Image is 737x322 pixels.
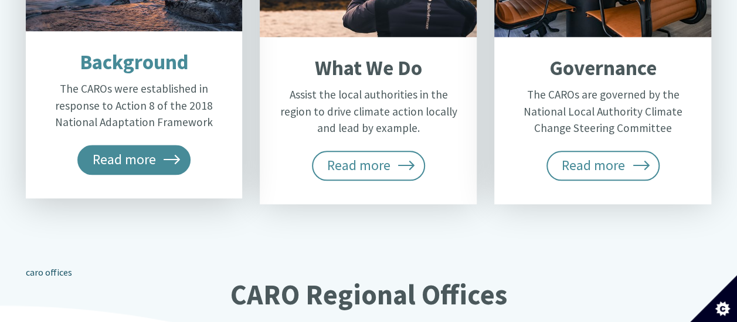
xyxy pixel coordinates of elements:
span: Read more [312,151,426,180]
h2: CARO Regional Offices [26,279,712,310]
p: Assist the local authorities in the region to drive climate action locally and lead by example. [277,86,460,137]
h2: Governance [511,56,694,80]
span: Read more [546,151,660,180]
h2: Background [42,50,225,74]
h2: What We Do [277,56,460,80]
button: Set cookie preferences [690,275,737,322]
p: The CAROs are governed by the National Local Authority Climate Change Steering Committee [511,86,694,137]
span: Read more [77,145,191,174]
a: caro offices [26,266,72,278]
p: The CAROs were established in response to Action 8 of the 2018 National Adaptation Framework [42,80,225,131]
